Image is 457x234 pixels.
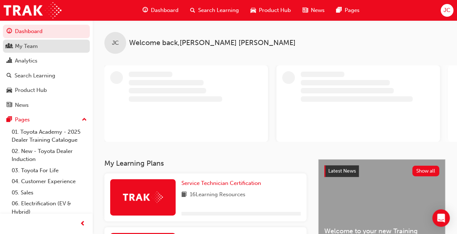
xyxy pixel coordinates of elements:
[4,2,61,19] img: Trak
[297,3,330,18] a: news-iconNews
[311,6,325,15] span: News
[9,126,90,146] a: 01. Toyota Academy - 2025 Dealer Training Catalogue
[3,69,90,82] a: Search Learning
[3,113,90,126] button: Pages
[3,40,90,53] a: My Team
[9,146,90,165] a: 02. New - Toyota Dealer Induction
[190,190,245,199] span: 16 Learning Resources
[7,43,12,50] span: people-icon
[250,6,256,15] span: car-icon
[3,98,90,112] a: News
[345,6,360,15] span: Pages
[112,39,119,47] span: JC
[143,6,148,15] span: guage-icon
[9,187,90,198] a: 05. Sales
[104,159,306,168] h3: My Learning Plans
[137,3,184,18] a: guage-iconDashboard
[129,39,296,47] span: Welcome back , [PERSON_NAME] [PERSON_NAME]
[3,25,90,38] a: Dashboard
[324,165,439,177] a: Latest NewsShow all
[444,6,450,15] span: JC
[7,58,12,64] span: chart-icon
[7,117,12,123] span: pages-icon
[3,84,90,97] a: Product Hub
[181,190,187,199] span: book-icon
[198,6,239,15] span: Search Learning
[123,191,163,203] img: Trak
[7,28,12,35] span: guage-icon
[328,168,356,174] span: Latest News
[9,198,90,217] a: 06. Electrification (EV & Hybrid)
[432,209,450,227] div: Open Intercom Messenger
[15,72,55,80] div: Search Learning
[15,116,30,124] div: Pages
[82,115,87,125] span: up-icon
[15,42,38,51] div: My Team
[181,179,264,187] a: Service Technician Certification
[3,54,90,68] a: Analytics
[184,3,245,18] a: search-iconSearch Learning
[259,6,291,15] span: Product Hub
[7,73,12,79] span: search-icon
[9,165,90,176] a: 03. Toyota For Life
[7,102,12,109] span: news-icon
[80,219,85,229] span: prev-icon
[302,6,308,15] span: news-icon
[151,6,179,15] span: Dashboard
[181,180,261,186] span: Service Technician Certification
[245,3,297,18] a: car-iconProduct Hub
[336,6,342,15] span: pages-icon
[7,87,12,94] span: car-icon
[15,57,37,65] div: Analytics
[9,176,90,187] a: 04. Customer Experience
[330,3,365,18] a: pages-iconPages
[15,86,47,94] div: Product Hub
[441,4,453,17] button: JC
[412,166,440,176] button: Show all
[15,101,29,109] div: News
[3,23,90,113] button: DashboardMy TeamAnalyticsSearch LearningProduct HubNews
[190,6,195,15] span: search-icon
